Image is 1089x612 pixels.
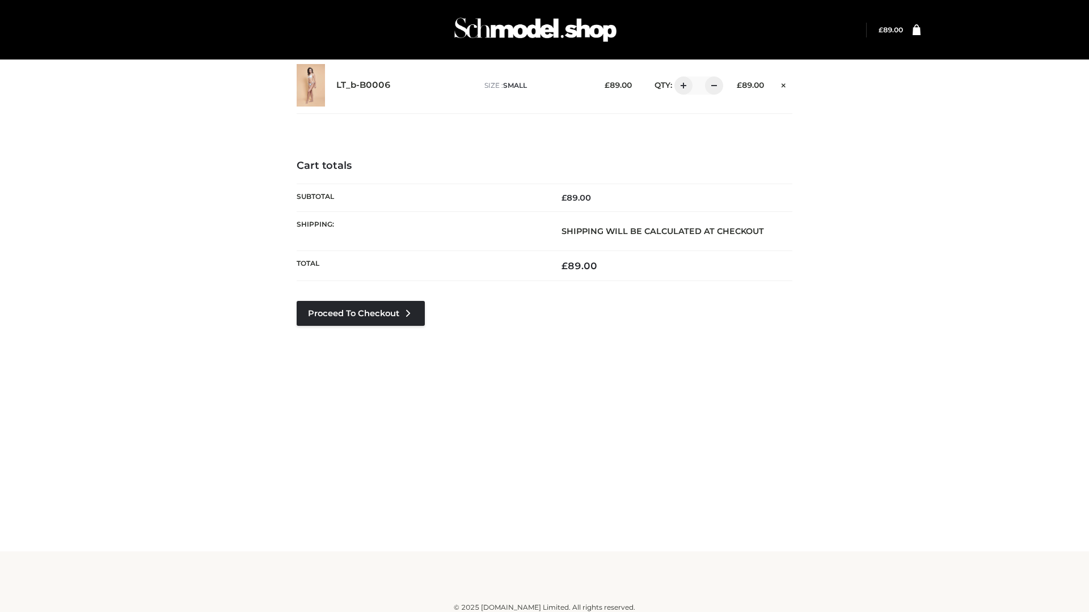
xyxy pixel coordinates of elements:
[503,81,527,90] span: SMALL
[775,76,792,91] a: Remove this item
[562,193,567,203] span: £
[879,25,903,34] bdi: 89.00
[605,80,632,90] bdi: 89.00
[879,25,903,34] a: £89.00
[605,80,610,90] span: £
[562,260,568,271] span: £
[737,80,742,90] span: £
[297,184,544,211] th: Subtotal
[562,226,764,236] strong: Shipping will be calculated at checkout
[297,160,792,172] h4: Cart totals
[643,76,719,95] div: QTY:
[562,260,597,271] bdi: 89.00
[737,80,764,90] bdi: 89.00
[879,25,883,34] span: £
[297,301,425,326] a: Proceed to Checkout
[297,211,544,250] th: Shipping:
[297,251,544,281] th: Total
[450,7,621,52] img: Schmodel Admin 964
[484,80,587,91] p: size :
[297,64,325,107] img: LT_b-B0006 - SMALL
[336,80,391,91] a: LT_b-B0006
[562,193,591,203] bdi: 89.00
